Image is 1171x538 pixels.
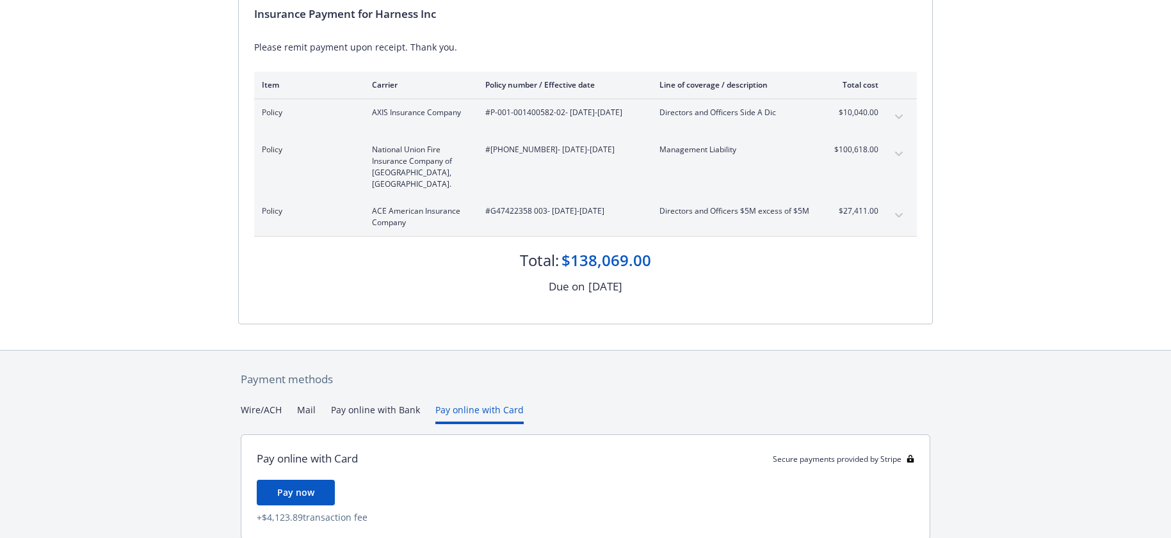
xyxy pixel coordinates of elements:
[254,40,917,54] div: Please remit payment upon receipt. Thank you.
[257,510,914,524] div: + $4,123.89 transaction fee
[254,198,917,236] div: PolicyACE American Insurance Company#G47422358 003- [DATE]-[DATE]Directors and Officers $5M exces...
[257,480,335,505] button: Pay now
[659,79,810,90] div: Line of coverage / description
[331,403,420,424] button: Pay online with Bank
[773,454,914,464] div: Secure payments provided by Stripe
[262,79,351,90] div: Item
[372,205,465,228] span: ACE American Insurance Company
[372,107,465,118] span: AXIS Insurance Company
[889,144,909,164] button: expand content
[659,107,810,118] span: Directors and Officers Side A Dic
[262,205,351,217] span: Policy
[830,79,878,90] div: Total cost
[830,205,878,217] span: $27,411.00
[262,107,351,118] span: Policy
[257,450,358,467] div: Pay online with Card
[659,144,810,155] span: Management Liability
[372,79,465,90] div: Carrier
[659,205,810,217] span: Directors and Officers $5M excess of $5M
[485,79,639,90] div: Policy number / Effective date
[254,99,917,136] div: PolicyAXIS Insurance Company#P-001-001400582-02- [DATE]-[DATE]Directors and Officers Side A Dic$1...
[485,144,639,155] span: #[PHONE_NUMBER] - [DATE]-[DATE]
[549,278,585,295] div: Due on
[561,249,651,271] div: $138,069.00
[241,403,282,424] button: Wire/ACH
[485,107,639,118] span: #P-001-001400582-02 - [DATE]-[DATE]
[262,144,351,155] span: Policy
[485,205,639,217] span: #G47422358 003 - [DATE]-[DATE]
[830,144,878,155] span: $100,618.00
[830,107,878,118] span: $10,040.00
[889,205,909,226] button: expand content
[254,136,917,198] div: PolicyNational Union Fire Insurance Company of [GEOGRAPHIC_DATA], [GEOGRAPHIC_DATA].#[PHONE_NUMBE...
[889,107,909,127] button: expand content
[277,486,314,498] span: Pay now
[520,249,559,271] div: Total:
[241,371,930,388] div: Payment methods
[588,278,622,295] div: [DATE]
[254,6,917,22] div: Insurance Payment for Harness Inc
[372,144,465,190] span: National Union Fire Insurance Company of [GEOGRAPHIC_DATA], [GEOGRAPHIC_DATA].
[297,403,316,424] button: Mail
[435,403,524,424] button: Pay online with Card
